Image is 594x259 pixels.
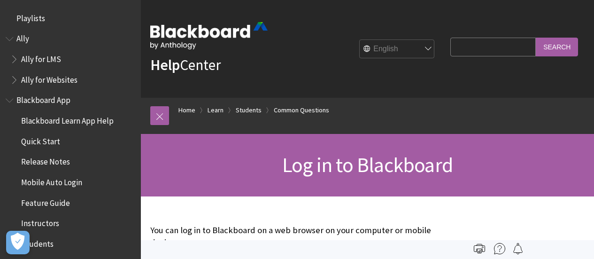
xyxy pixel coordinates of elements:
[360,40,435,59] select: Site Language Selector
[21,174,82,187] span: Mobile Auto Login
[512,243,524,254] img: Follow this page
[21,113,114,126] span: Blackboard Learn App Help
[178,104,195,116] a: Home
[21,154,70,167] span: Release Notes
[236,104,262,116] a: Students
[150,55,221,74] a: HelpCenter
[21,51,61,64] span: Ally for LMS
[494,243,505,254] img: More help
[21,133,60,146] span: Quick Start
[208,104,224,116] a: Learn
[6,231,30,254] button: Open Preferences
[21,72,77,85] span: Ally for Websites
[150,55,180,74] strong: Help
[21,195,70,208] span: Feature Guide
[21,216,59,228] span: Instructors
[474,243,485,254] img: Print
[282,152,453,178] span: Log in to Blackboard
[21,236,54,249] span: Students
[150,224,446,249] p: You can log in to Blackboard on a web browser on your computer or mobile device.
[6,31,135,88] nav: Book outline for Anthology Ally Help
[16,10,45,23] span: Playlists
[16,31,29,44] span: Ally
[536,38,578,56] input: Search
[274,104,329,116] a: Common Questions
[16,93,70,105] span: Blackboard App
[6,10,135,26] nav: Book outline for Playlists
[150,22,268,49] img: Blackboard by Anthology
